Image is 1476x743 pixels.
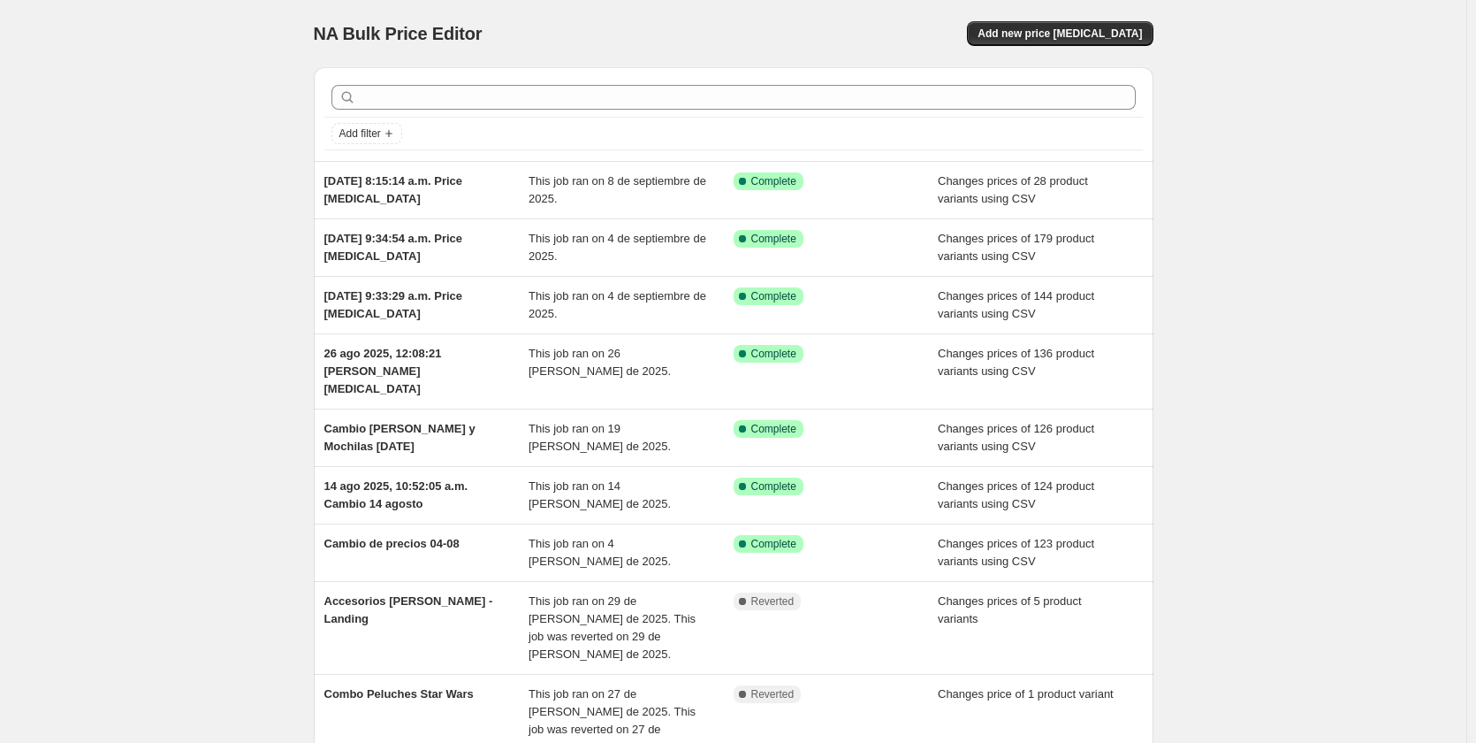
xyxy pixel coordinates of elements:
span: Changes price of 1 product variant [938,687,1114,701]
span: [DATE] 8:15:14 a.m. Price [MEDICAL_DATA] [324,174,463,205]
span: This job ran on 4 de septiembre de 2025. [529,289,706,320]
span: Combo Peluches Star Wars [324,687,474,701]
span: 14 ago 2025, 10:52:05 a.m. Cambio 14 agosto [324,479,468,510]
span: Changes prices of 5 product variants [938,594,1082,625]
span: Changes prices of 126 product variants using CSV [938,422,1094,453]
span: This job ran on 4 de septiembre de 2025. [529,232,706,263]
span: This job ran on 14 [PERSON_NAME] de 2025. [529,479,671,510]
span: Complete [751,232,796,246]
span: Complete [751,289,796,303]
span: This job ran on 26 [PERSON_NAME] de 2025. [529,347,671,378]
span: Complete [751,537,796,551]
span: Add new price [MEDICAL_DATA] [978,27,1142,41]
span: Complete [751,479,796,494]
button: Add filter [331,123,402,144]
button: Add new price [MEDICAL_DATA] [967,21,1153,46]
span: Complete [751,174,796,188]
span: [DATE] 9:33:29 a.m. Price [MEDICAL_DATA] [324,289,463,320]
span: This job ran on 29 de [PERSON_NAME] de 2025. This job was reverted on 29 de [PERSON_NAME] de 2025. [529,594,696,661]
span: Changes prices of 123 product variants using CSV [938,537,1094,568]
span: Changes prices of 28 product variants using CSV [938,174,1088,205]
span: This job ran on 19 [PERSON_NAME] de 2025. [529,422,671,453]
span: Complete [751,422,796,436]
span: Changes prices of 144 product variants using CSV [938,289,1094,320]
span: This job ran on 8 de septiembre de 2025. [529,174,706,205]
span: Add filter [339,126,381,141]
span: This job ran on 4 [PERSON_NAME] de 2025. [529,537,671,568]
span: 26 ago 2025, 12:08:21 [PERSON_NAME] [MEDICAL_DATA] [324,347,442,395]
span: Reverted [751,687,795,701]
span: Accesorios [PERSON_NAME] - Landing [324,594,493,625]
span: Changes prices of 179 product variants using CSV [938,232,1094,263]
span: [DATE] 9:34:54 a.m. Price [MEDICAL_DATA] [324,232,463,263]
span: Reverted [751,594,795,609]
span: Cambio [PERSON_NAME] y Mochilas [DATE] [324,422,476,453]
span: Changes prices of 136 product variants using CSV [938,347,1094,378]
span: Changes prices of 124 product variants using CSV [938,479,1094,510]
span: Cambio de precios 04-08 [324,537,460,550]
span: Complete [751,347,796,361]
span: NA Bulk Price Editor [314,24,483,43]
